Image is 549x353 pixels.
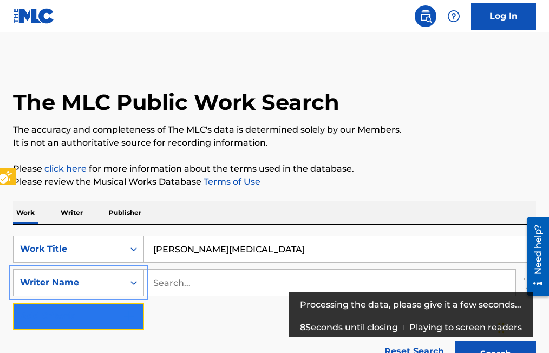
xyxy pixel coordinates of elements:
img: search [419,10,432,23]
div: On [124,236,143,262]
span: 8 [300,322,305,332]
p: Please review the Musical Works Database [13,175,536,188]
a: Music industry terminology | mechanical licensing collective [44,164,87,174]
h1: The MLC Public Work Search [13,89,339,116]
input: Search... [144,270,515,296]
div: Work Title [20,243,117,256]
img: help [447,10,460,23]
p: It is not an authoritative source for recording information. [13,136,536,149]
p: Writer [57,201,86,224]
img: 9d2ae6d4665cec9f34b9.svg [122,310,135,323]
a: Terms of Use [201,176,260,187]
p: The accuracy and completeness of The MLC's data is determined solely by our Members. [13,123,536,136]
div: Processing the data, please give it a few seconds... [300,292,522,318]
p: Publisher [106,201,145,224]
p: Work [13,201,38,224]
input: Search... [144,236,535,262]
iframe: Iframe | Resource Center [519,212,549,299]
p: Please for more information about the terms used in the database. [13,162,536,175]
button: Add Criteria [13,303,144,330]
div: Writer Name [20,276,117,289]
a: Log In [471,3,536,30]
img: MLC Logo [13,8,55,24]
